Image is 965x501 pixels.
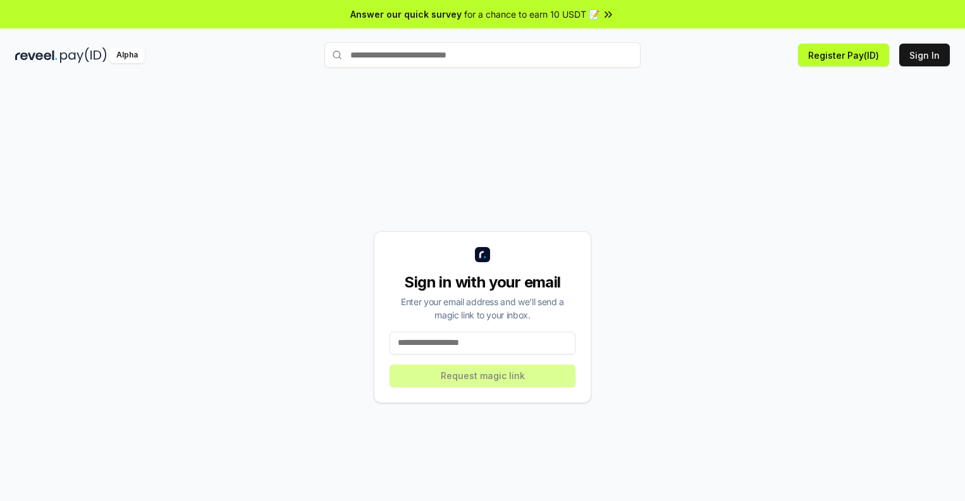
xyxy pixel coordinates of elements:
button: Sign In [899,44,950,66]
div: Sign in with your email [390,272,575,293]
button: Register Pay(ID) [798,44,889,66]
span: for a chance to earn 10 USDT 📝 [464,8,599,21]
img: logo_small [475,247,490,262]
div: Enter your email address and we’ll send a magic link to your inbox. [390,295,575,322]
div: Alpha [109,47,145,63]
span: Answer our quick survey [350,8,462,21]
img: pay_id [60,47,107,63]
img: reveel_dark [15,47,58,63]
